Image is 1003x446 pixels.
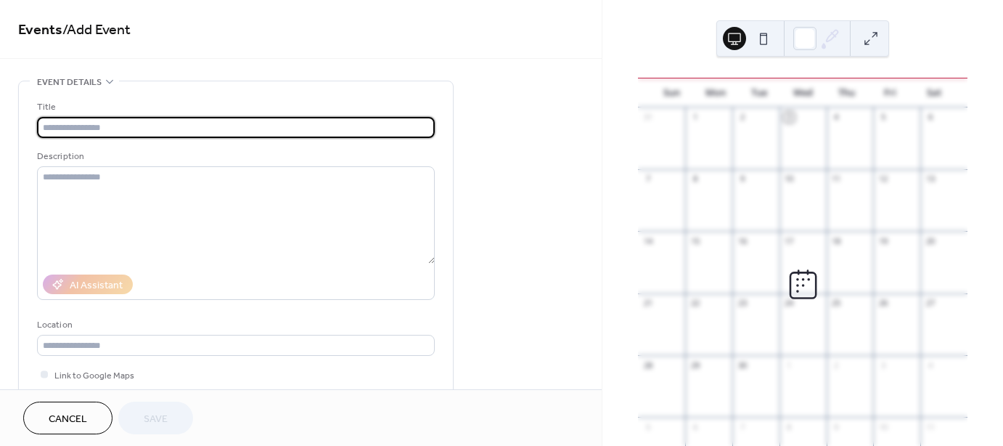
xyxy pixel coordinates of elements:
[877,112,888,123] div: 5
[784,112,795,123] div: 3
[689,174,700,185] div: 8
[689,360,700,370] div: 29
[831,421,842,432] div: 9
[925,298,936,309] div: 27
[37,100,432,115] div: Title
[642,298,653,309] div: 21
[831,174,842,185] div: 11
[824,78,868,108] div: Thu
[925,360,936,370] div: 4
[925,421,936,432] div: 11
[737,235,748,246] div: 16
[54,368,134,384] span: Link to Google Maps
[689,421,700,432] div: 6
[737,360,748,370] div: 30
[642,421,653,432] div: 5
[650,78,693,108] div: Sun
[868,78,912,108] div: Fri
[925,174,936,185] div: 13
[784,421,795,432] div: 8
[831,360,842,370] div: 2
[689,112,700,123] div: 1
[37,149,432,164] div: Description
[737,298,748,309] div: 23
[784,298,795,309] div: 24
[642,174,653,185] div: 7
[831,235,842,246] div: 18
[925,112,936,123] div: 6
[689,298,700,309] div: 22
[831,298,842,309] div: 25
[784,174,795,185] div: 10
[877,360,888,370] div: 3
[642,235,653,246] div: 14
[831,112,842,123] div: 4
[877,421,888,432] div: 10
[737,174,748,185] div: 9
[784,235,795,246] div: 17
[37,317,432,333] div: Location
[62,16,131,44] span: / Add Event
[689,235,700,246] div: 15
[912,78,956,108] div: Sat
[37,75,102,90] span: Event details
[737,421,748,432] div: 7
[642,112,653,123] div: 31
[877,174,888,185] div: 12
[877,235,888,246] div: 19
[925,235,936,246] div: 20
[49,412,87,427] span: Cancel
[18,16,62,44] a: Events
[642,360,653,370] div: 28
[781,78,824,108] div: Wed
[737,112,748,123] div: 2
[23,402,112,434] button: Cancel
[693,78,737,108] div: Mon
[877,298,888,309] div: 26
[784,360,795,370] div: 1
[737,78,781,108] div: Tue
